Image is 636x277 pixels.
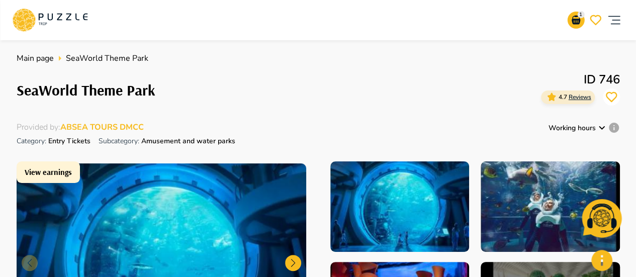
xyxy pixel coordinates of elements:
[17,81,155,99] h1: SeaWorld Theme Park
[567,12,584,29] button: go-to-basket-submit-button
[17,53,54,64] span: Main page
[99,133,235,149] p: Amusement and water parks
[604,4,624,36] button: account of current user
[544,90,559,104] button: card_icons
[559,93,591,102] p: 4.7
[17,133,90,149] p: Entry Tickets
[17,52,620,64] nav: breadcrumb
[17,122,144,133] a: Provided by:ABSEA TOURS DMCC
[587,12,604,29] button: go-to-wishlist-submit-butto
[608,122,620,134] svg: The date and time of booking can be selected in the basket
[541,70,620,88] p: ID 746
[569,93,591,101] span: Reviews
[99,136,141,146] span: Subcategory:
[330,161,469,252] img: collection PuzzleTrip
[577,11,584,19] p: 1
[17,136,48,146] span: Category :
[481,161,619,252] img: collection PuzzleTrip
[66,52,148,64] span: SeaWorld Theme Park
[25,167,72,177] h1: View earnings
[60,122,144,133] span: ABSEA TOURS DMCC
[603,88,620,106] button: card_icons
[549,123,596,133] p: Working hours
[17,122,60,133] span: Provided by :
[17,52,54,64] a: Main page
